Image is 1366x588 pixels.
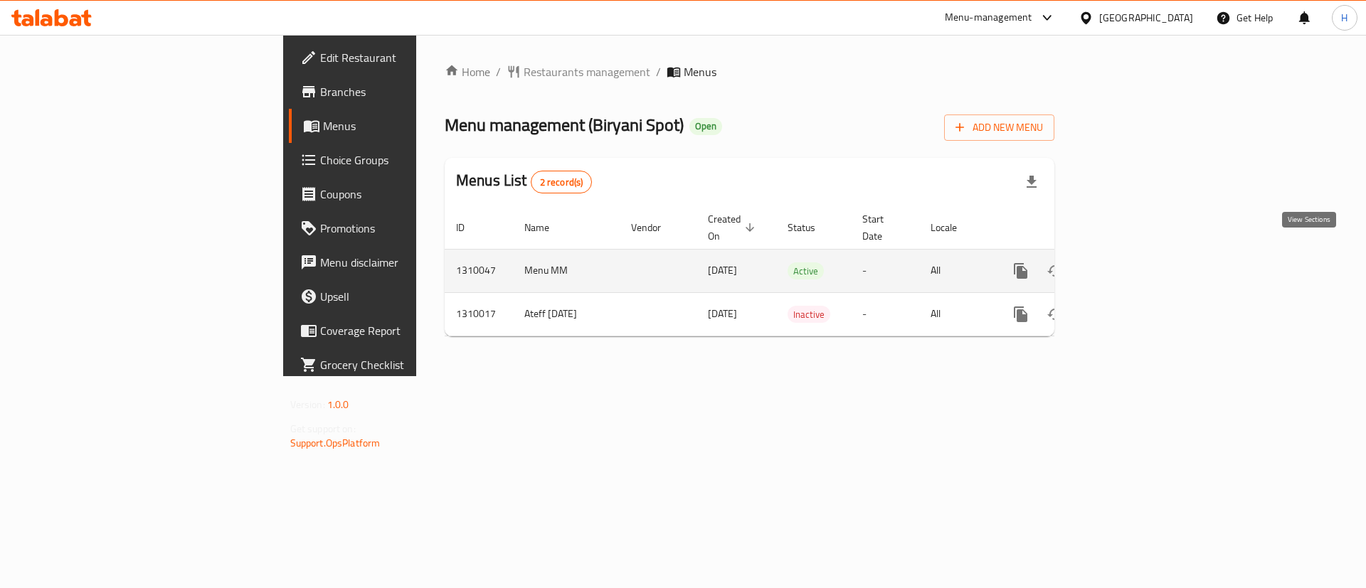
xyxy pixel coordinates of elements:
span: Get support on: [290,419,356,438]
span: Add New Menu [955,119,1043,137]
a: Coupons [289,177,512,211]
h2: Menus List [456,170,592,193]
div: Open [689,118,722,135]
span: Menus [323,117,500,134]
td: - [851,249,919,292]
th: Actions [992,206,1152,250]
span: 2 record(s) [531,176,592,189]
span: ID [456,219,483,236]
span: Edit Restaurant [320,49,500,66]
a: Coverage Report [289,314,512,348]
td: All [919,249,992,292]
a: Restaurants management [507,63,650,80]
span: Active [788,263,824,279]
span: H [1341,10,1348,26]
span: Name [524,219,568,236]
span: Created On [708,210,759,245]
a: Menus [289,109,512,143]
span: Menus [684,63,716,80]
li: / [656,63,661,80]
div: Total records count [531,171,593,193]
span: Branches [320,83,500,100]
span: Restaurants management [524,63,650,80]
div: Export file [1015,165,1049,199]
span: Coupons [320,186,500,203]
span: Coverage Report [320,322,500,339]
span: Open [689,120,722,132]
span: Version: [290,395,325,414]
span: Menu disclaimer [320,254,500,271]
span: [DATE] [708,304,737,323]
span: Start Date [862,210,902,245]
a: Branches [289,75,512,109]
td: Ateff [DATE] [513,292,620,336]
span: Upsell [320,288,500,305]
span: Locale [931,219,975,236]
a: Upsell [289,279,512,314]
button: more [1004,297,1038,331]
span: [DATE] [708,261,737,279]
a: Support.OpsPlatform [290,434,381,452]
span: Status [788,219,834,236]
span: Grocery Checklist [320,356,500,373]
span: 1.0.0 [327,395,349,414]
td: Menu MM [513,249,620,292]
td: - [851,292,919,336]
span: Promotions [320,220,500,237]
span: Inactive [788,306,830,323]
table: enhanced table [445,206,1152,336]
span: Choice Groups [320,151,500,169]
button: Change Status [1038,254,1072,288]
a: Choice Groups [289,143,512,177]
span: Vendor [631,219,679,236]
a: Menu disclaimer [289,245,512,279]
div: Menu-management [945,9,1032,26]
a: Grocery Checklist [289,348,512,382]
button: Add New Menu [944,114,1054,141]
a: Edit Restaurant [289,41,512,75]
div: [GEOGRAPHIC_DATA] [1099,10,1193,26]
button: more [1004,254,1038,288]
nav: breadcrumb [445,63,1054,80]
td: All [919,292,992,336]
div: Inactive [788,306,830,323]
span: Menu management ( Biryani Spot ) [445,109,684,141]
a: Promotions [289,211,512,245]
